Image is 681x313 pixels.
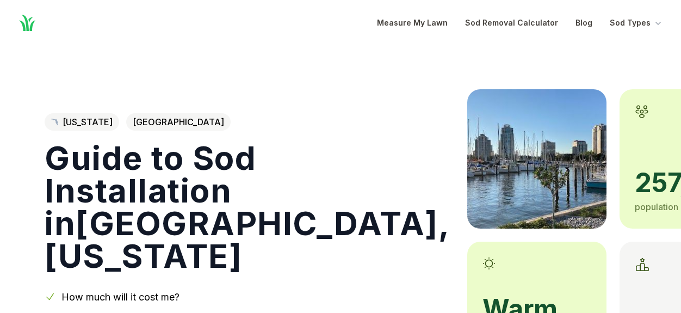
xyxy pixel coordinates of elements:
a: Measure My Lawn [377,16,448,29]
h1: Guide to Sod Installation in [GEOGRAPHIC_DATA] , [US_STATE] [45,142,450,272]
a: Sod Removal Calculator [465,16,558,29]
span: [GEOGRAPHIC_DATA] [126,113,231,131]
a: [US_STATE] [45,113,119,131]
a: How much will it cost me? [61,291,179,303]
a: Blog [575,16,592,29]
img: A picture of St. Petersburg [467,89,606,229]
button: Sod Types [610,16,664,29]
span: population [635,201,678,212]
img: Florida state outline [51,119,58,126]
